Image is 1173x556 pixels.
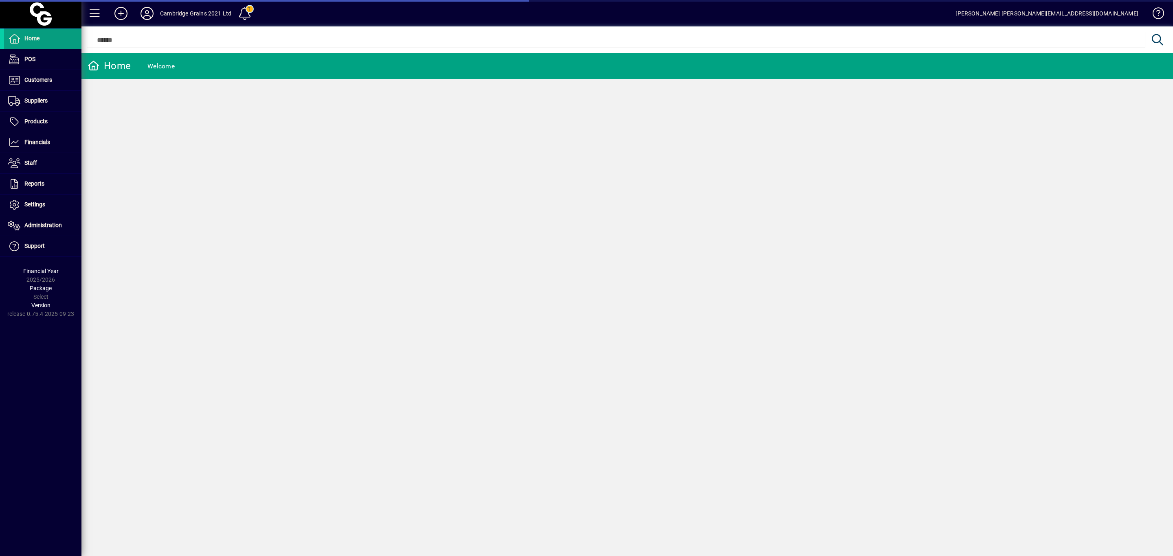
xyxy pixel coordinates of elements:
[4,132,81,153] a: Financials
[4,236,81,256] a: Support
[24,139,50,145] span: Financials
[24,35,40,42] span: Home
[956,7,1138,20] div: [PERSON_NAME] [PERSON_NAME][EMAIL_ADDRESS][DOMAIN_NAME]
[4,153,81,173] a: Staff
[1147,2,1163,28] a: Knowledge Base
[147,60,175,73] div: Welcome
[24,243,45,249] span: Support
[24,180,44,187] span: Reports
[4,174,81,194] a: Reports
[24,77,52,83] span: Customers
[4,70,81,90] a: Customers
[108,6,134,21] button: Add
[24,222,62,228] span: Administration
[23,268,59,274] span: Financial Year
[24,118,48,125] span: Products
[24,160,37,166] span: Staff
[134,6,160,21] button: Profile
[4,91,81,111] a: Suppliers
[24,201,45,208] span: Settings
[24,97,48,104] span: Suppliers
[31,302,51,309] span: Version
[88,59,131,72] div: Home
[4,195,81,215] a: Settings
[4,215,81,236] a: Administration
[24,56,35,62] span: POS
[30,285,52,291] span: Package
[4,49,81,70] a: POS
[160,7,231,20] div: Cambridge Grains 2021 Ltd
[4,112,81,132] a: Products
